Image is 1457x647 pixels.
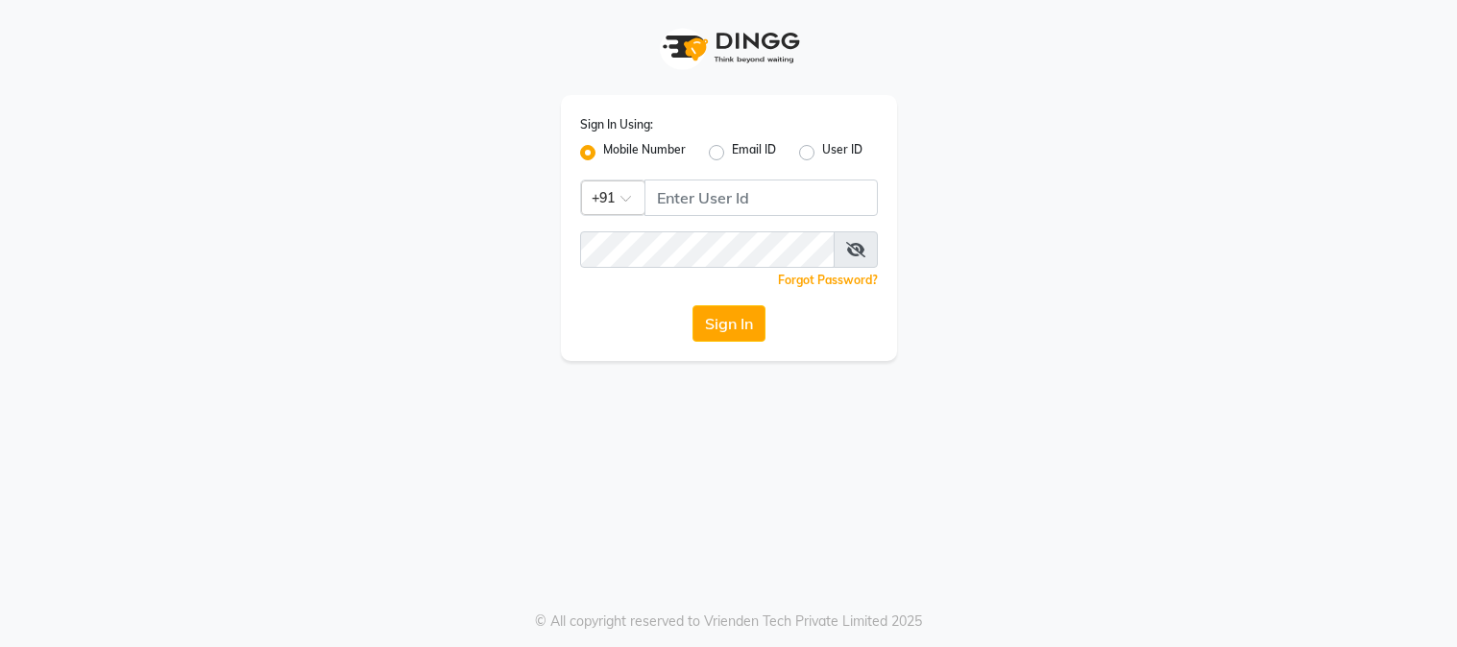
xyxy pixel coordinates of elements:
label: Mobile Number [603,141,686,164]
input: Username [580,231,835,268]
label: Sign In Using: [580,116,653,133]
img: logo1.svg [652,19,806,76]
label: Email ID [732,141,776,164]
button: Sign In [692,305,765,342]
input: Username [644,180,878,216]
label: User ID [822,141,862,164]
a: Forgot Password? [778,273,878,287]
